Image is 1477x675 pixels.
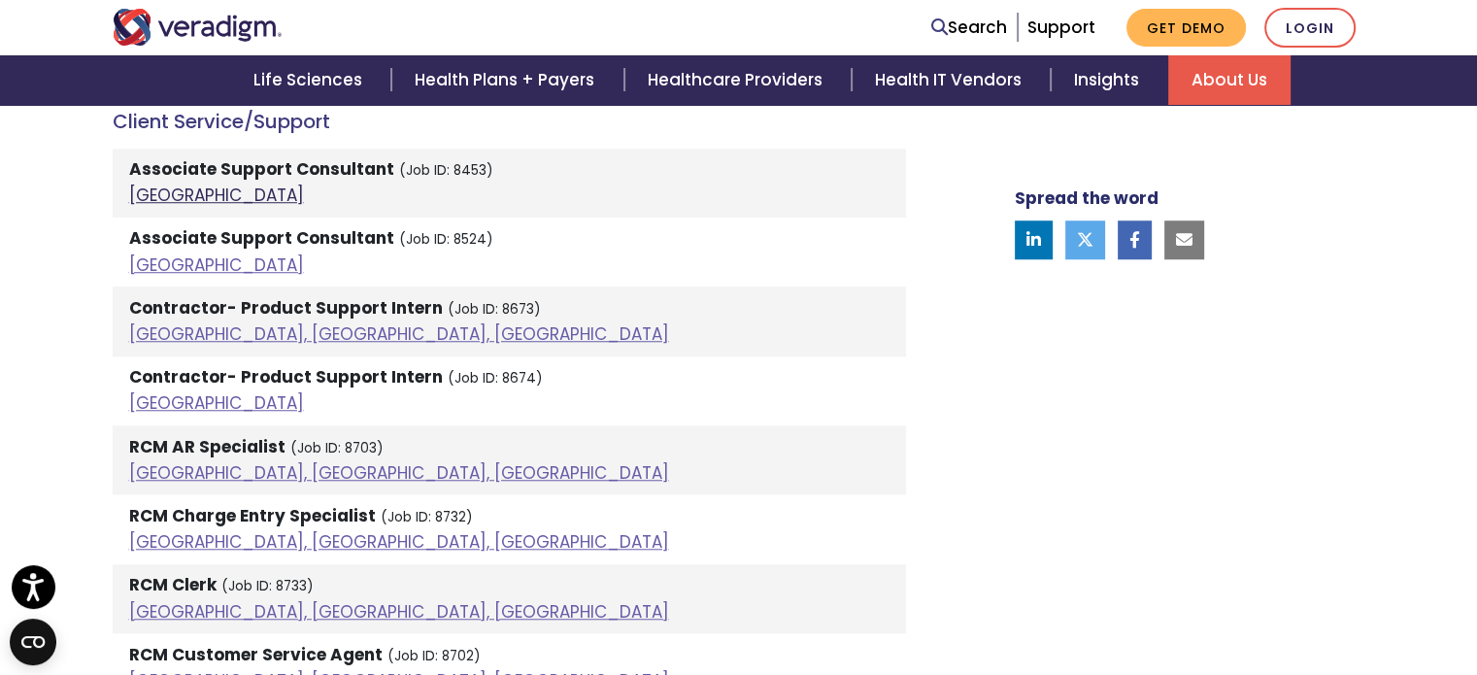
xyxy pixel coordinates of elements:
[113,110,906,133] h4: Client Service/Support
[399,161,493,180] small: (Job ID: 8453)
[129,391,304,415] a: [GEOGRAPHIC_DATA]
[931,15,1007,41] a: Search
[113,9,283,46] img: Veradigm logo
[448,300,541,319] small: (Job ID: 8673)
[399,230,493,249] small: (Job ID: 8524)
[129,461,669,485] a: [GEOGRAPHIC_DATA], [GEOGRAPHIC_DATA], [GEOGRAPHIC_DATA]
[1051,55,1168,105] a: Insights
[129,643,383,666] strong: RCM Customer Service Agent
[1264,8,1356,48] a: Login
[129,435,285,458] strong: RCM AR Specialist
[129,600,669,624] a: [GEOGRAPHIC_DATA], [GEOGRAPHIC_DATA], [GEOGRAPHIC_DATA]
[290,439,384,457] small: (Job ID: 8703)
[852,55,1051,105] a: Health IT Vendors
[1027,16,1095,39] a: Support
[381,508,473,526] small: (Job ID: 8732)
[129,226,394,250] strong: Associate Support Consultant
[624,55,852,105] a: Healthcare Providers
[129,573,217,596] strong: RCM Clerk
[129,184,304,207] a: [GEOGRAPHIC_DATA]
[448,369,543,388] small: (Job ID: 8674)
[387,647,481,665] small: (Job ID: 8702)
[391,55,623,105] a: Health Plans + Payers
[129,365,443,388] strong: Contractor- Product Support Intern
[129,530,669,554] a: [GEOGRAPHIC_DATA], [GEOGRAPHIC_DATA], [GEOGRAPHIC_DATA]
[129,157,394,181] strong: Associate Support Consultant
[1126,9,1246,47] a: Get Demo
[10,619,56,665] button: Open CMP widget
[230,55,391,105] a: Life Sciences
[129,253,304,277] a: [GEOGRAPHIC_DATA]
[221,577,314,595] small: (Job ID: 8733)
[129,504,376,527] strong: RCM Charge Entry Specialist
[129,296,443,320] strong: Contractor- Product Support Intern
[1168,55,1291,105] a: About Us
[1015,186,1158,210] strong: Spread the word
[129,322,669,346] a: [GEOGRAPHIC_DATA], [GEOGRAPHIC_DATA], [GEOGRAPHIC_DATA]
